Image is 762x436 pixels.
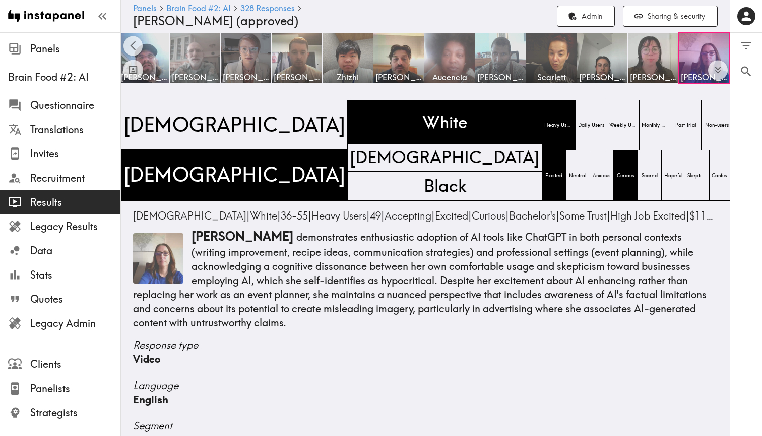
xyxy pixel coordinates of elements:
span: Aucencia [426,72,473,83]
a: [PERSON_NAME] [373,32,424,84]
a: Admin [557,6,615,27]
button: Filter Responses [730,33,762,59]
span: Excited [543,170,564,181]
p: demonstrates enthusiastic adoption of AI tools like ChatGPT in both personal contexts (writing im... [133,228,718,330]
a: [PERSON_NAME] [272,32,323,84]
span: Black [422,172,468,200]
span: Recruitment [30,171,120,185]
span: [DEMOGRAPHIC_DATA] [133,209,246,222]
span: Accepting [385,209,431,222]
span: Past Trial [673,120,698,131]
a: 328 Responses [240,4,295,14]
span: $110,000 [689,209,731,222]
span: Weekly Users [607,120,639,131]
button: Toggle between responses and questions [123,60,143,80]
a: Panels [133,4,157,14]
span: [PERSON_NAME] [630,72,676,83]
span: Data [30,244,120,258]
span: Scarlett [528,72,575,83]
span: Response type [133,338,718,352]
span: Panels [30,42,120,56]
button: Scroll left [123,36,143,56]
span: Non-users [703,120,731,131]
span: | [610,209,689,222]
a: [PERSON_NAME] [119,32,170,84]
span: Neutral [567,170,589,181]
span: | [385,209,435,222]
img: Thumbnail [133,233,183,284]
span: [PERSON_NAME] [375,72,422,83]
span: | [559,209,610,222]
span: Scared [640,170,660,181]
span: | [311,209,370,222]
span: High Job Excited [610,209,686,222]
span: Monthly Users [640,120,670,131]
span: 49 [370,209,381,222]
span: | [435,209,472,222]
span: Panelists [30,381,120,396]
span: [DEMOGRAPHIC_DATA] [121,159,347,191]
a: Scarlett [526,32,577,84]
a: Zhizhi [323,32,373,84]
a: [PERSON_NAME] [475,32,526,84]
span: Strategists [30,406,120,420]
span: Questionnaire [30,98,120,113]
span: | [370,209,385,222]
span: Results [30,195,120,209]
button: Search [730,59,762,84]
span: [PERSON_NAME] [274,72,320,83]
span: [PERSON_NAME] [172,72,218,83]
span: Confused [710,170,733,181]
a: [PERSON_NAME] [221,32,272,84]
span: White [250,209,277,222]
span: [PERSON_NAME] [681,72,727,83]
span: Heavy Users [542,120,575,131]
span: Legacy Results [30,220,120,234]
span: 328 Responses [240,4,295,12]
span: Daily Users [576,120,606,131]
span: [PERSON_NAME] [192,229,293,244]
span: Excited [435,209,468,222]
span: Language [133,378,718,393]
span: Filter Responses [739,39,753,52]
span: Clients [30,357,120,371]
span: | [250,209,281,222]
span: Skeptical [685,170,709,181]
span: Hopeful [662,170,685,181]
span: Search [739,65,753,78]
a: [PERSON_NAME] [577,32,628,84]
span: Stats [30,268,120,282]
span: Legacy Admin [30,316,120,331]
span: Segment [133,419,718,433]
a: [PERSON_NAME] [170,32,221,84]
span: Some Trust [559,209,607,222]
span: Quotes [30,292,120,306]
span: | [133,209,250,222]
span: Zhizhi [325,72,371,83]
span: [PERSON_NAME] [579,72,625,83]
span: [PERSON_NAME] [121,72,167,83]
span: Translations [30,123,120,137]
span: Anxious [591,170,612,181]
span: [PERSON_NAME] [477,72,524,83]
span: White [420,108,470,136]
span: Curious [472,209,505,222]
span: [DEMOGRAPHIC_DATA] [121,109,347,141]
a: [PERSON_NAME] [679,32,730,84]
span: Invites [30,147,120,161]
button: Sharing & security [623,6,718,27]
span: | [472,209,509,222]
span: Brain Food #2: AI [8,70,120,84]
span: Heavy Users [311,209,366,222]
span: | [281,209,311,222]
span: [PERSON_NAME] [223,72,269,83]
span: [DEMOGRAPHIC_DATA] [348,144,542,172]
span: Bachelor's [509,209,556,222]
button: Expand to show all items [708,61,728,80]
span: [PERSON_NAME] (approved) [133,13,298,28]
a: Aucencia [424,32,475,84]
span: | [509,209,559,222]
a: Brain Food #2: AI [166,4,231,14]
a: [PERSON_NAME] [628,32,679,84]
span: 36-55 [281,209,308,222]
